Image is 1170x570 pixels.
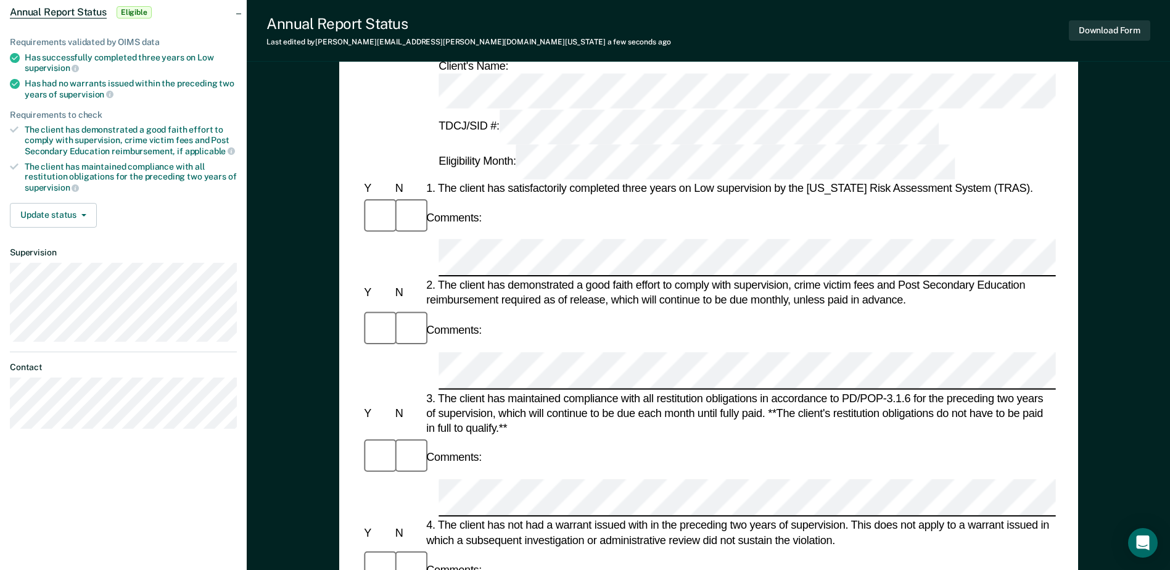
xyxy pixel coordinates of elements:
[392,181,423,196] div: N
[266,38,671,46] div: Last edited by [PERSON_NAME][EMAIL_ADDRESS][PERSON_NAME][DOMAIN_NAME][US_STATE]
[1128,528,1158,558] div: Open Intercom Messenger
[436,109,941,144] div: TDCJ/SID #:
[10,110,237,120] div: Requirements to check
[424,518,1056,548] div: 4. The client has not had a warrant issued with in the preceding two years of supervision. This d...
[361,286,392,300] div: Y
[266,15,671,33] div: Annual Report Status
[25,78,237,99] div: Has had no warrants issued within the preceding two years of
[436,144,957,180] div: Eligibility Month:
[424,210,484,225] div: Comments:
[392,526,423,540] div: N
[1069,20,1150,41] button: Download Form
[608,38,671,46] span: a few seconds ago
[25,125,237,156] div: The client has demonstrated a good faith effort to comply with supervision, crime victim fees and...
[10,37,237,47] div: Requirements validated by OIMS data
[10,203,97,228] button: Update status
[117,6,152,19] span: Eligible
[361,406,392,421] div: Y
[392,286,423,300] div: N
[185,146,235,156] span: applicable
[10,247,237,258] dt: Supervision
[424,390,1056,436] div: 3. The client has maintained compliance with all restitution obligations in accordance to PD/POP-...
[361,526,392,540] div: Y
[424,323,484,337] div: Comments:
[25,183,79,192] span: supervision
[392,406,423,421] div: N
[25,52,237,73] div: Has successfully completed three years on Low
[59,89,113,99] span: supervision
[424,450,484,465] div: Comments:
[424,278,1056,308] div: 2. The client has demonstrated a good faith effort to comply with supervision, crime victim fees ...
[25,63,79,73] span: supervision
[10,6,107,19] span: Annual Report Status
[424,181,1056,196] div: 1. The client has satisfactorily completed three years on Low supervision by the [US_STATE] Risk ...
[25,162,237,193] div: The client has maintained compliance with all restitution obligations for the preceding two years of
[10,362,237,373] dt: Contact
[361,181,392,196] div: Y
